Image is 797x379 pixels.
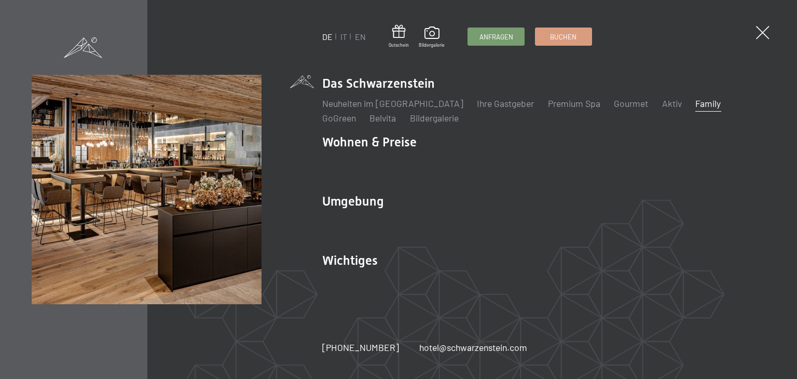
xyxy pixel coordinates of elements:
span: Bildergalerie [419,42,445,48]
a: Belvita [369,112,396,124]
a: Buchen [535,28,592,45]
a: Premium Spa [548,98,600,109]
a: Gourmet [614,98,648,109]
a: Anfragen [468,28,524,45]
a: Neuheiten im [GEOGRAPHIC_DATA] [322,98,463,109]
a: DE [322,32,333,42]
a: [PHONE_NUMBER] [322,341,399,354]
a: Bildergalerie [419,26,445,48]
span: Buchen [550,32,576,42]
a: EN [355,32,366,42]
span: Gutschein [389,42,409,48]
a: Family [695,98,721,109]
span: [PHONE_NUMBER] [322,342,399,353]
a: hotel@schwarzenstein.com [419,341,527,354]
span: Anfragen [479,32,513,42]
a: Gutschein [389,25,409,48]
a: GoGreen [322,112,356,124]
a: Ihre Gastgeber [477,98,534,109]
a: Aktiv [662,98,682,109]
a: Bildergalerie [410,112,459,124]
a: IT [340,32,347,42]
